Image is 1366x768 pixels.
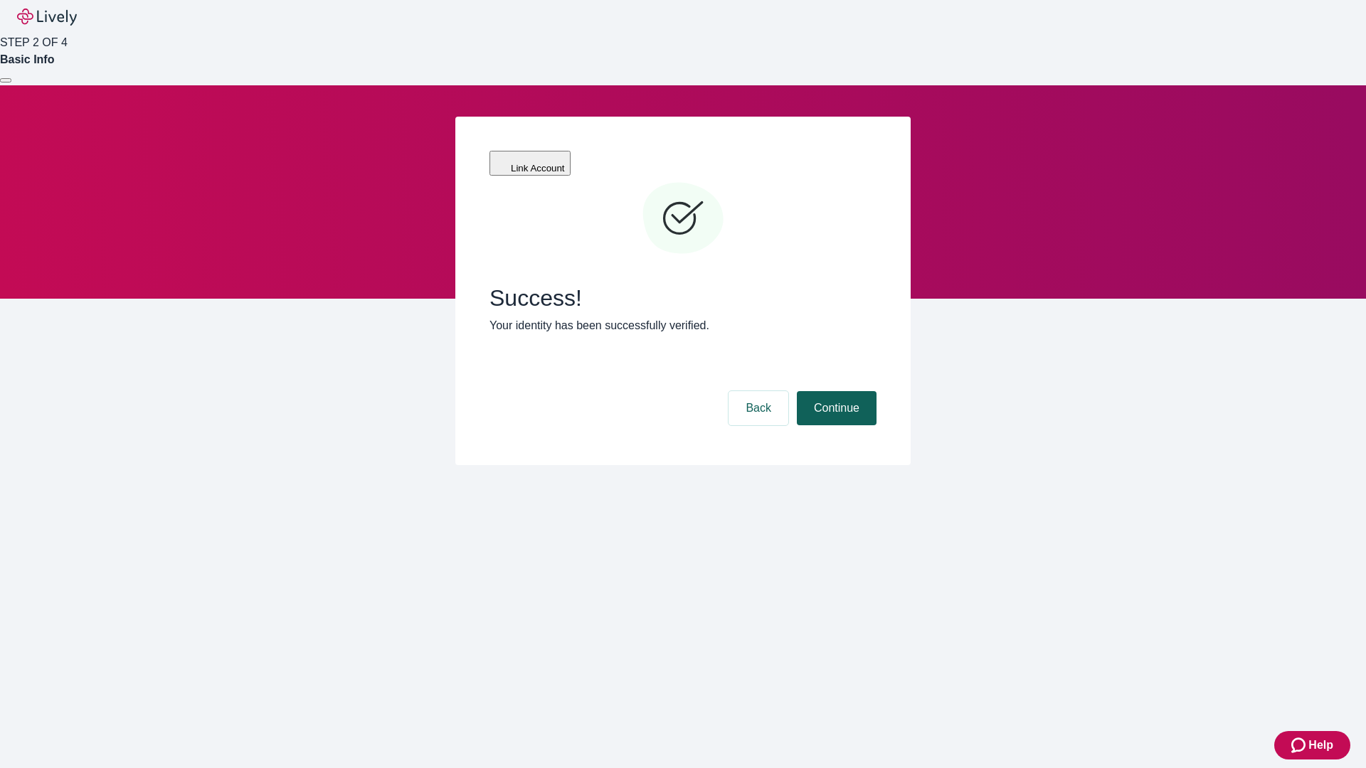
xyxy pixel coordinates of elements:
button: Back [729,391,788,425]
img: Lively [17,9,77,26]
button: Zendesk support iconHelp [1274,731,1350,759]
svg: Checkmark icon [640,176,726,262]
svg: Zendesk support icon [1291,737,1308,754]
span: Success! [489,284,877,311]
button: Link Account [489,151,571,176]
p: Your identity has been successfully verified. [489,317,877,334]
button: Continue [797,391,877,425]
span: Help [1308,737,1333,754]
